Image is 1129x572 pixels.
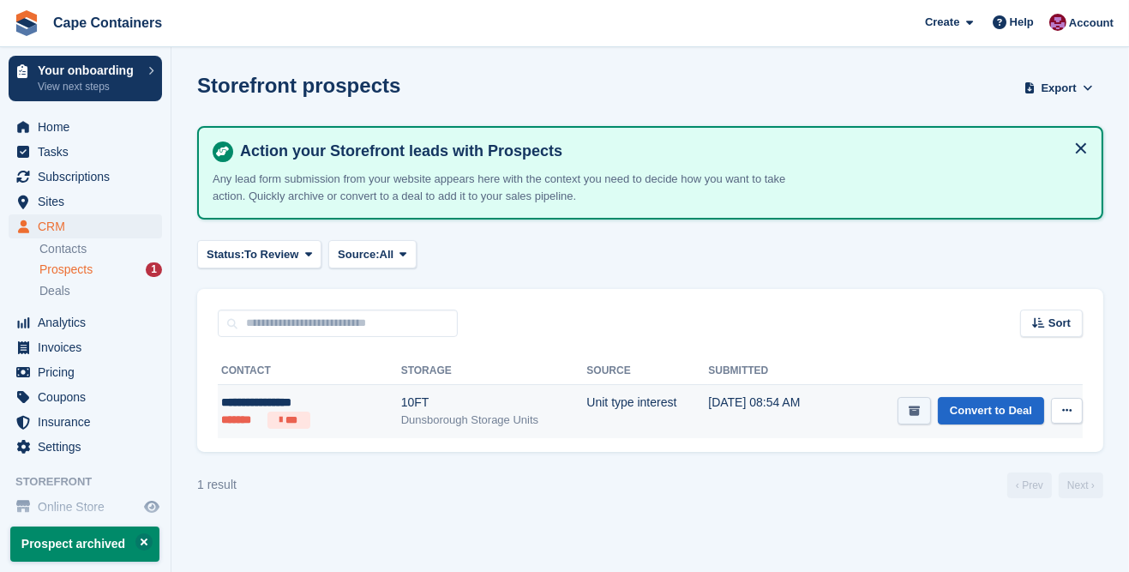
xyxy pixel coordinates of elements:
[38,165,141,189] span: Subscriptions
[708,358,832,385] th: Submitted
[197,476,237,494] div: 1 result
[233,141,1088,161] h4: Action your Storefront leads with Prospects
[14,10,39,36] img: stora-icon-8386f47178a22dfd0bd8f6a31ec36ba5ce8667c1dd55bd0f319d3a0aa187defe.svg
[328,240,417,268] button: Source: All
[9,385,162,409] a: menu
[39,241,162,257] a: Contacts
[708,385,832,438] td: [DATE] 08:54 AM
[38,435,141,459] span: Settings
[39,282,162,300] a: Deals
[9,56,162,101] a: Your onboarding View next steps
[401,412,587,429] div: Dunsborough Storage Units
[218,358,401,385] th: Contact
[401,358,587,385] th: Storage
[9,190,162,214] a: menu
[9,140,162,164] a: menu
[9,214,162,238] a: menu
[38,335,141,359] span: Invoices
[338,246,379,263] span: Source:
[1007,473,1052,498] a: Previous
[46,9,169,37] a: Cape Containers
[213,171,813,204] p: Any lead form submission from your website appears here with the context you need to decide how y...
[244,246,298,263] span: To Review
[39,261,162,279] a: Prospects 1
[1042,80,1077,97] span: Export
[9,435,162,459] a: menu
[9,115,162,139] a: menu
[586,358,708,385] th: Source
[1021,74,1096,102] button: Export
[380,246,394,263] span: All
[9,360,162,384] a: menu
[9,410,162,434] a: menu
[38,310,141,334] span: Analytics
[207,246,244,263] span: Status:
[938,397,1044,425] a: Convert to Deal
[146,262,162,277] div: 1
[39,283,70,299] span: Deals
[401,394,587,412] div: 10FT
[586,385,708,438] td: Unit type interest
[39,262,93,278] span: Prospects
[9,165,162,189] a: menu
[38,495,141,519] span: Online Store
[9,495,162,519] a: menu
[1010,14,1034,31] span: Help
[38,115,141,139] span: Home
[197,74,400,97] h1: Storefront prospects
[38,410,141,434] span: Insurance
[1069,15,1114,32] span: Account
[38,79,140,94] p: View next steps
[15,473,171,491] span: Storefront
[1004,473,1107,498] nav: Page
[1048,315,1071,332] span: Sort
[925,14,959,31] span: Create
[38,140,141,164] span: Tasks
[9,310,162,334] a: menu
[197,240,321,268] button: Status: To Review
[38,385,141,409] span: Coupons
[1059,473,1103,498] a: Next
[38,190,141,214] span: Sites
[38,214,141,238] span: CRM
[9,335,162,359] a: menu
[38,64,140,76] p: Your onboarding
[1049,14,1066,31] img: Matt Dollisson
[10,527,159,562] p: Prospect archived
[141,497,162,517] a: Preview store
[38,360,141,384] span: Pricing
